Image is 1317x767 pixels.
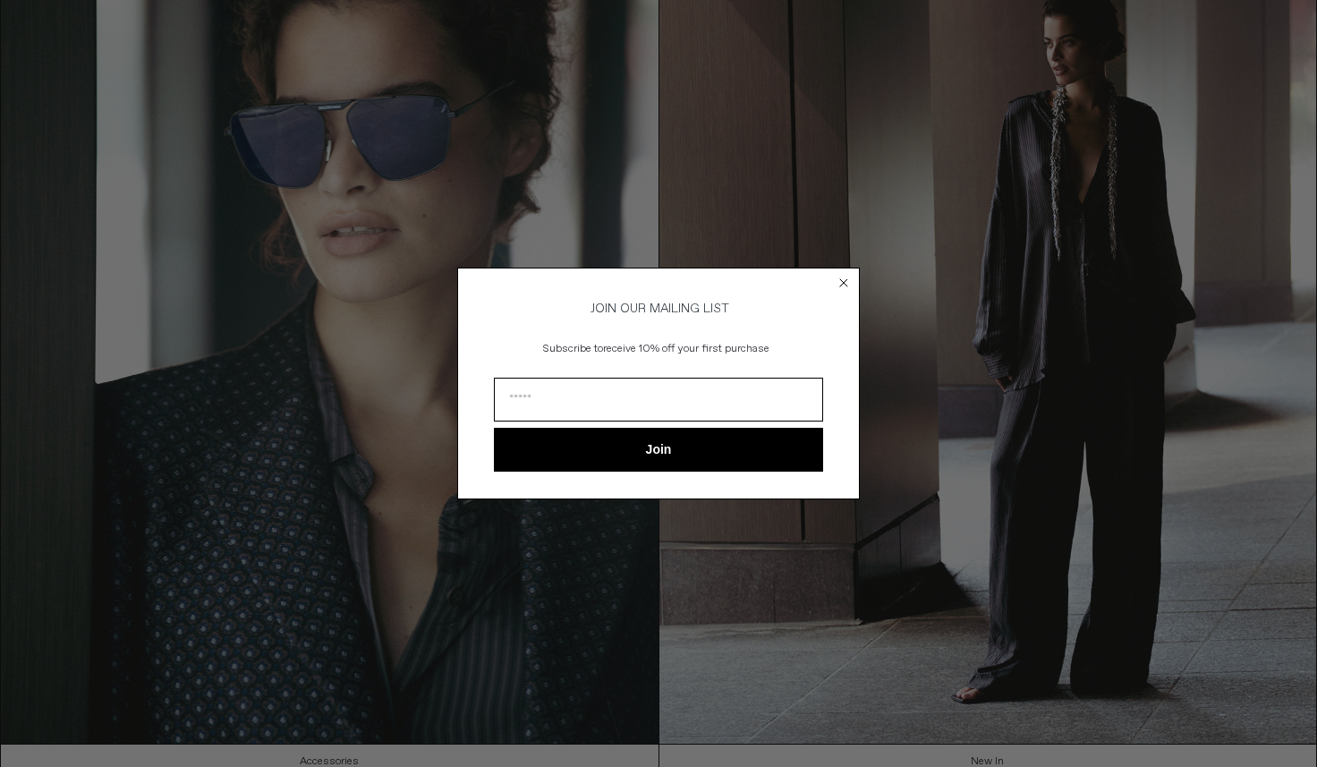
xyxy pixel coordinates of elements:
input: Email [494,378,823,422]
span: receive 10% off your first purchase [603,342,769,356]
span: JOIN OUR MAILING LIST [588,301,729,317]
span: Subscribe to [543,342,603,356]
button: Join [494,428,823,472]
button: Close dialog [835,274,853,292]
